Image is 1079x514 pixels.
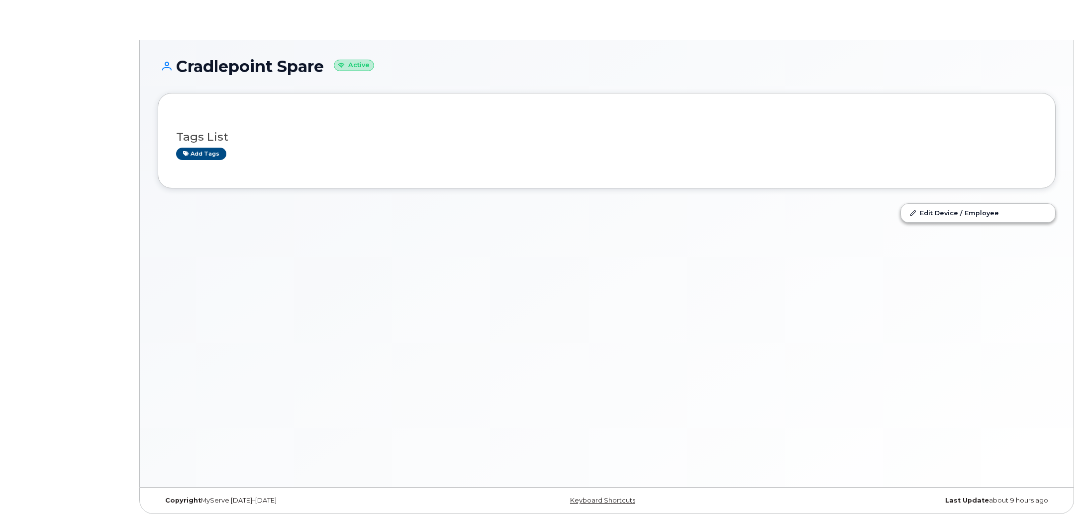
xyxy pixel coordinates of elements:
strong: Last Update [945,497,989,504]
h3: Tags List [176,131,1037,143]
div: MyServe [DATE]–[DATE] [158,497,457,505]
a: Add tags [176,148,226,160]
strong: Copyright [165,497,201,504]
h1: Cradlepoint Spare [158,58,1056,75]
small: Active [334,60,374,71]
a: Keyboard Shortcuts [570,497,635,504]
div: about 9 hours ago [756,497,1056,505]
a: Edit Device / Employee [901,204,1055,222]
